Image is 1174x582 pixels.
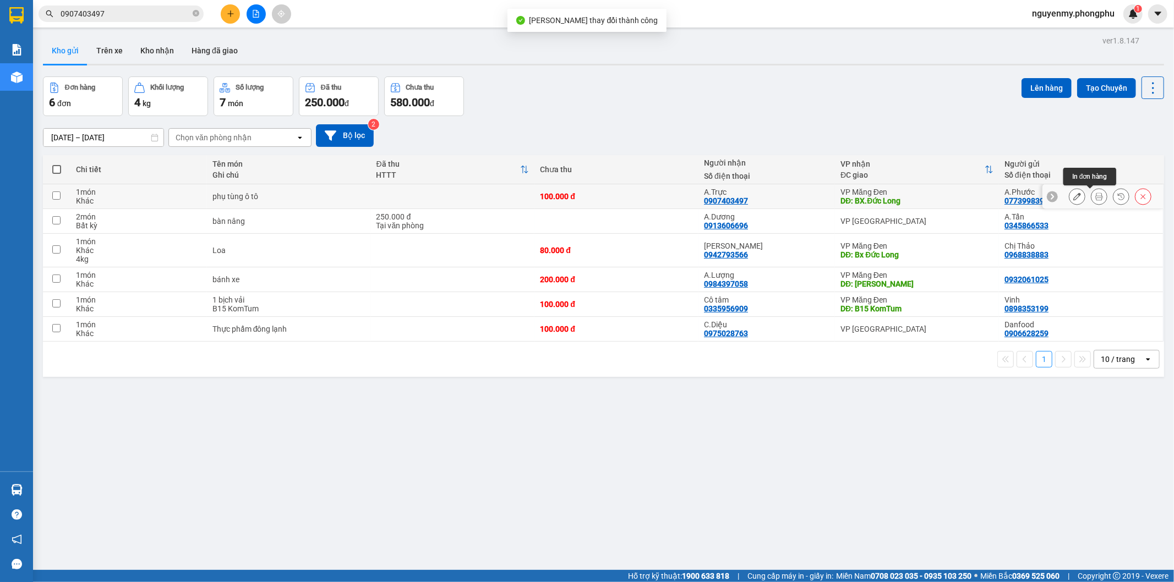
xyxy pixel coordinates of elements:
[176,132,252,143] div: Chọn văn phòng nhận
[221,4,240,24] button: plus
[835,155,999,184] th: Toggle SortBy
[212,171,365,179] div: Ghi chú
[1004,304,1049,313] div: 0898353199
[76,212,201,221] div: 2 món
[1012,572,1060,580] strong: 0369 525 060
[1113,572,1121,580] span: copyright
[212,217,365,226] div: bàn nâng
[840,279,993,288] div: DĐ: Gia Lai
[76,295,201,304] div: 1 món
[628,570,729,582] span: Hỗ trợ kỹ thuật:
[57,99,71,108] span: đơn
[76,271,201,279] div: 1 món
[840,295,993,304] div: VP Măng Đen
[1004,329,1049,338] div: 0906628259
[406,84,434,91] div: Chưa thu
[252,10,260,18] span: file-add
[871,572,971,580] strong: 0708 023 035 - 0935 103 250
[1128,9,1138,19] img: icon-new-feature
[60,80,95,87] strong: 0333 161718
[704,329,748,338] div: 0975028763
[76,279,201,288] div: Khác
[390,96,430,109] span: 580.000
[1004,241,1157,250] div: Chị Thảo
[540,300,693,309] div: 100.000 đ
[1004,320,1157,329] div: Danfood
[76,237,201,246] div: 1 món
[704,212,829,221] div: A.Dương
[212,325,365,333] div: Thực phẩm đông lạnh
[840,304,993,313] div: DĐ: B15 KomTum
[214,76,293,116] button: Số lượng7món
[212,160,365,168] div: Tên món
[43,129,163,146] input: Select a date range.
[840,160,985,168] div: VP nhận
[193,9,199,19] span: close-circle
[1077,78,1136,98] button: Tạo Chuyến
[704,295,829,304] div: Cô tâm
[1101,354,1135,365] div: 10 / trang
[65,84,95,91] div: Đơn hàng
[840,241,993,250] div: VP Măng Đen
[704,172,829,180] div: Số điện thoại
[840,171,985,179] div: ĐC giao
[76,246,201,255] div: Khác
[47,57,141,79] span: VP [GEOGRAPHIC_DATA]: 84C KQH [PERSON_NAME], P.7, [GEOGRAPHIC_DATA]
[61,8,190,20] input: Tìm tên, số ĐT hoặc mã đơn
[150,84,184,91] div: Khối lượng
[88,37,132,64] button: Trên xe
[1153,9,1163,19] span: caret-down
[704,221,748,230] div: 0913606696
[704,320,829,329] div: C.Diệu
[836,570,971,582] span: Miền Nam
[11,484,23,496] img: warehouse-icon
[1148,4,1167,24] button: caret-down
[974,574,978,578] span: ⚪️
[11,44,23,56] img: solution-icon
[540,246,693,255] div: 80.000 đ
[236,84,264,91] div: Số lượng
[76,188,201,196] div: 1 món
[128,76,208,116] button: Khối lượng4kg
[299,76,379,116] button: Đã thu250.000đ
[212,304,365,313] div: B15 KomTum
[371,155,535,184] th: Toggle SortBy
[529,16,658,25] span: [PERSON_NAME] thay đổi thành công
[9,7,24,24] img: logo-vxr
[143,99,151,108] span: kg
[704,279,748,288] div: 0984397058
[321,84,341,91] div: Đã thu
[704,241,829,250] div: Anh Quý
[193,10,199,17] span: close-circle
[1004,188,1157,196] div: A.Phước
[220,96,226,109] span: 7
[376,221,529,230] div: Tại văn phòng
[47,18,149,32] span: VP HCM: 522 [PERSON_NAME], P.4, Q.[GEOGRAPHIC_DATA]
[1036,351,1052,367] button: 1
[704,188,829,196] div: A.Trực
[1004,212,1157,221] div: A.Tấn
[747,570,833,582] span: Cung cấp máy in - giấy in:
[376,212,529,221] div: 250.000 đ
[1004,196,1049,205] div: 0773998393
[368,119,379,130] sup: 2
[840,250,993,259] div: DĐ: Bx Đức Long
[840,217,993,226] div: VP [GEOGRAPHIC_DATA]
[6,27,45,67] img: logo
[47,6,136,17] strong: PHONG PHÚ EXPRESS
[76,255,201,263] div: 4 kg
[1004,171,1157,179] div: Số điện thoại
[132,37,183,64] button: Kho nhận
[76,329,201,338] div: Khác
[76,304,201,313] div: Khác
[1144,355,1153,364] svg: open
[47,34,123,56] span: VP Bình Dương: 36 Xuyên Á, [PERSON_NAME], Dĩ An, [GEOGRAPHIC_DATA]
[76,320,201,329] div: 1 món
[1136,5,1140,13] span: 1
[227,10,234,18] span: plus
[76,221,201,230] div: Bất kỳ
[704,271,829,279] div: A.Lượng
[305,96,345,109] span: 250.000
[840,325,993,333] div: VP [GEOGRAPHIC_DATA]
[376,160,521,168] div: Đã thu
